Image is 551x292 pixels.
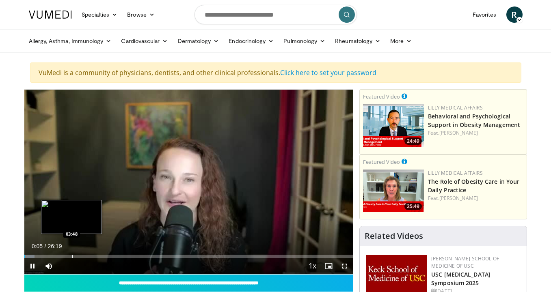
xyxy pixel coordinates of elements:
[428,129,523,137] div: Feat.
[337,258,353,274] button: Fullscreen
[24,255,353,258] div: Progress Bar
[41,258,57,274] button: Mute
[385,33,417,49] a: More
[404,203,422,210] span: 25:49
[194,5,357,24] input: Search topics, interventions
[428,104,483,111] a: Lilly Medical Affairs
[24,33,117,49] a: Allergy, Asthma, Immunology
[363,170,424,212] a: 25:49
[48,243,62,249] span: 26:19
[320,258,337,274] button: Enable picture-in-picture mode
[363,158,400,165] small: Featured Video
[431,271,490,287] a: USC [MEDICAL_DATA] Symposium 2025
[32,243,43,249] span: 0:05
[122,6,160,23] a: Browse
[363,104,424,147] img: ba3304f6-7838-4e41-9c0f-2e31ebde6754.png.150x105_q85_crop-smart_upscale.png
[506,6,523,23] a: R
[41,200,102,234] img: image.jpeg
[77,6,123,23] a: Specialties
[428,195,523,202] div: Feat.
[428,178,519,194] a: The Role of Obesity Care in Your Daily Practice
[428,170,483,176] a: Lilly Medical Affairs
[330,33,385,49] a: Rheumatology
[280,68,376,77] a: Click here to set your password
[29,11,72,19] img: VuMedi Logo
[224,33,279,49] a: Endocrinology
[363,104,424,147] a: 24:49
[173,33,224,49] a: Dermatology
[431,255,499,269] a: [PERSON_NAME] School of Medicine of USC
[439,195,478,202] a: [PERSON_NAME]
[363,93,400,100] small: Featured Video
[45,243,46,249] span: /
[468,6,501,23] a: Favorites
[363,170,424,212] img: e1208b6b-349f-4914-9dd7-f97803bdbf1d.png.150x105_q85_crop-smart_upscale.png
[116,33,173,49] a: Cardiovascular
[404,137,422,145] span: 24:49
[439,129,478,136] a: [PERSON_NAME]
[24,90,353,275] video-js: Video Player
[279,33,330,49] a: Pulmonology
[24,258,41,274] button: Pause
[30,62,521,83] div: VuMedi is a community of physicians, dentists, and other clinical professionals.
[428,112,520,129] a: Behavioral and Psychological Support in Obesity Management
[365,231,423,241] h4: Related Videos
[304,258,320,274] button: Playback Rate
